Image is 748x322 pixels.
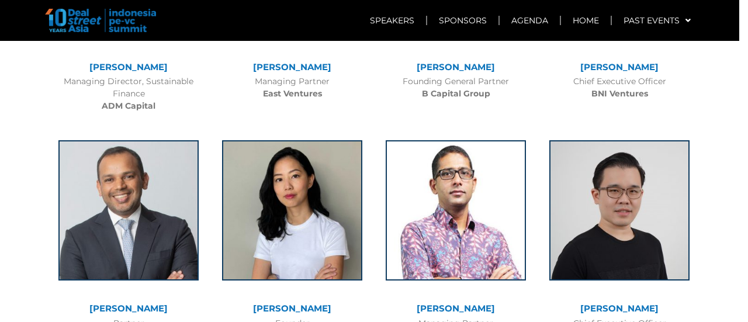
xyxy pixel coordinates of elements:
[89,61,168,72] a: [PERSON_NAME]
[500,7,560,34] a: Agenda
[580,303,659,314] a: [PERSON_NAME]
[53,75,205,112] div: Managing Director, Sustainable Finance
[58,140,199,281] img: Saurabh N. Agarwal
[417,303,495,314] a: [PERSON_NAME]
[422,88,490,99] b: B Capital Group
[580,61,659,72] a: [PERSON_NAME]
[591,88,648,99] b: BNI Ventures
[612,7,702,34] a: Past Events
[89,303,168,314] a: [PERSON_NAME]
[102,101,155,111] b: ADM Capital
[549,140,690,281] img: Howard Gani
[263,88,322,99] b: East Ventures
[561,7,611,34] a: Home
[253,61,331,72] a: [PERSON_NAME]
[216,75,368,100] div: Managing Partner
[380,75,532,100] div: Founding General Partner
[543,75,695,100] div: Chief Executive Officer
[417,61,495,72] a: [PERSON_NAME]
[386,140,526,281] img: Amit Kunal
[427,7,498,34] a: Sponsors
[222,140,362,281] img: Web
[253,303,331,314] a: [PERSON_NAME]
[358,7,426,34] a: Speakers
